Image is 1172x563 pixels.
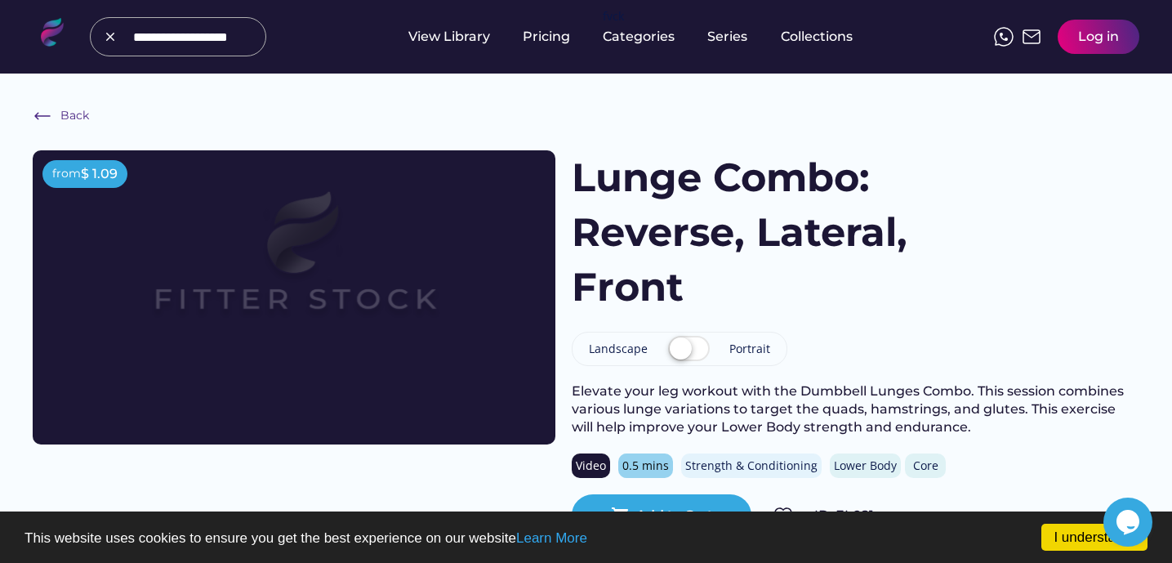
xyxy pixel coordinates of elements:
img: Group%201000002324.svg [773,506,793,525]
div: from [52,166,81,182]
div: Elevate your leg workout with the Dumbbell Lunges Combo. This session combines various lunge vari... [572,382,1139,437]
img: LOGO.svg [33,18,74,51]
button: shopping_cart [611,506,631,525]
p: This website uses cookies to ensure you get the best experience on our website [25,531,1147,545]
img: Frame%2051.svg [1022,27,1041,47]
img: Frame%2079%20%281%29.svg [85,150,503,386]
div: fvck [603,8,624,25]
div: ID: EL021 [814,507,1139,525]
div: Series [707,28,748,46]
div: $ 1.09 [81,165,118,183]
div: Back [60,108,89,124]
img: Group%201000002326%202.svg [100,27,120,47]
div: Landscape [589,341,648,357]
h1: Lunge Combo: Reverse, Lateral, Front [572,150,997,315]
div: Add to Cart [636,507,713,525]
div: 0.5 mins [622,458,669,474]
img: Frame%20%286%29.svg [33,106,52,126]
div: Portrait [729,341,770,357]
div: Strength & Conditioning [685,458,818,474]
div: Video [576,458,606,474]
a: Learn More [516,530,587,546]
div: View Library [408,28,490,46]
div: Core [909,458,942,474]
img: meteor-icons_whatsapp%20%281%29.svg [994,27,1014,47]
div: Collections [781,28,853,46]
div: Log in [1078,28,1119,46]
div: Pricing [523,28,570,46]
a: I understand! [1041,524,1147,551]
div: Categories [603,28,675,46]
iframe: chat widget [1103,498,1156,547]
div: Lower Body [834,458,897,474]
